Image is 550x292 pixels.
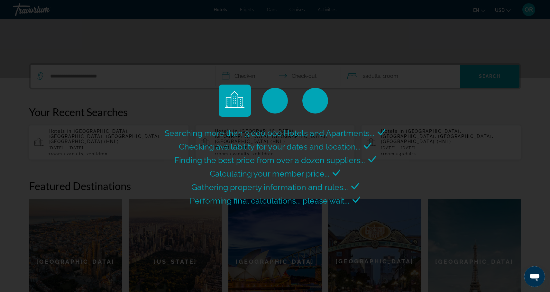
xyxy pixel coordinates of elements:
[210,169,329,178] span: Calculating your member price...
[165,128,374,138] span: Searching more than 3,000,000 Hotels and Apartments...
[191,182,348,192] span: Gathering property information and rules...
[174,155,365,165] span: Finding the best price from over a dozen suppliers...
[179,142,361,151] span: Checking availability for your dates and location...
[524,266,545,287] iframe: Button to launch messaging window
[190,196,349,205] span: Performing final calculations... please wait...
